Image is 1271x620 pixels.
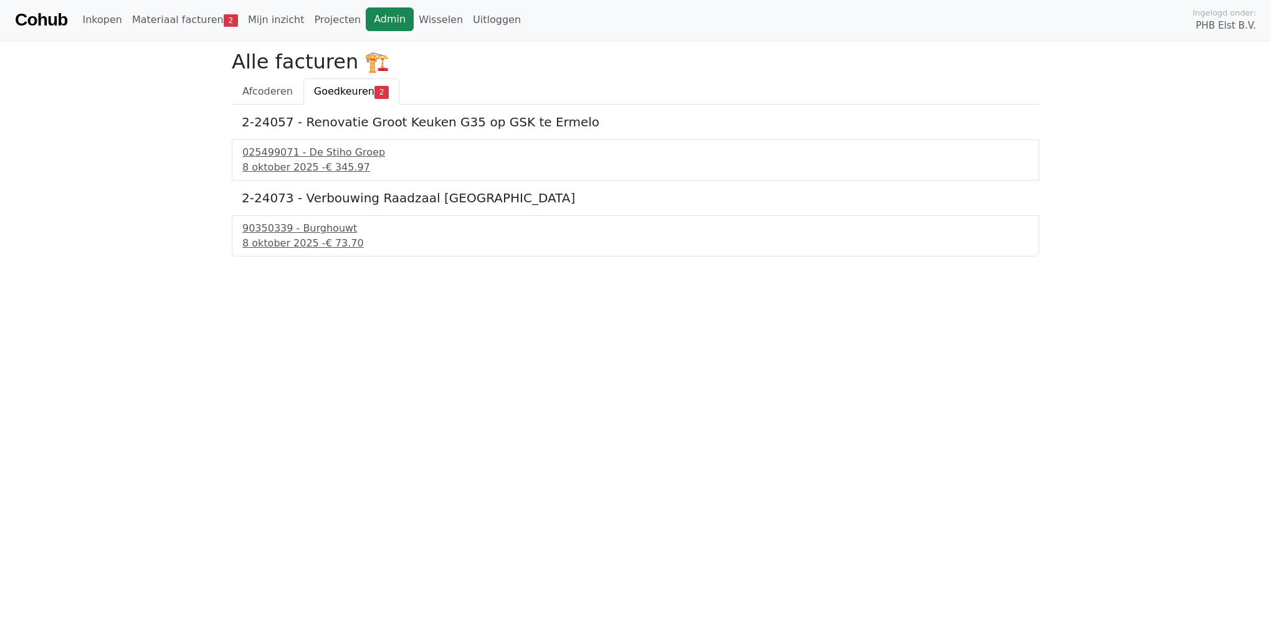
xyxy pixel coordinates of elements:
[224,14,238,27] span: 2
[309,7,366,32] a: Projecten
[242,145,1029,160] div: 025499071 - De Stiho Groep
[414,7,468,32] a: Wisselen
[243,7,310,32] a: Mijn inzicht
[232,50,1039,73] h2: Alle facturen 🏗️
[326,237,364,249] span: € 73.70
[127,7,243,32] a: Materiaal facturen2
[314,85,374,97] span: Goedkeuren
[1196,19,1256,33] span: PHB Elst B.V.
[242,221,1029,251] a: 90350339 - Burghouwt8 oktober 2025 -€ 73.70
[242,145,1029,175] a: 025499071 - De Stiho Groep8 oktober 2025 -€ 345.97
[468,7,526,32] a: Uitloggen
[77,7,126,32] a: Inkopen
[242,115,1029,129] h5: 2-24057 - Renovatie Groot Keuken G35 op GSK te Ermelo
[242,160,1029,175] div: 8 oktober 2025 -
[15,5,67,35] a: Cohub
[366,7,414,31] a: Admin
[303,78,399,105] a: Goedkeuren2
[242,190,1029,205] h5: 2-24073 - Verbouwing Raadzaal [GEOGRAPHIC_DATA]
[326,161,370,173] span: € 345.97
[242,221,1029,236] div: 90350339 - Burghouwt
[242,85,293,97] span: Afcoderen
[374,86,389,98] span: 2
[232,78,303,105] a: Afcoderen
[1192,7,1256,19] span: Ingelogd onder:
[242,236,1029,251] div: 8 oktober 2025 -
